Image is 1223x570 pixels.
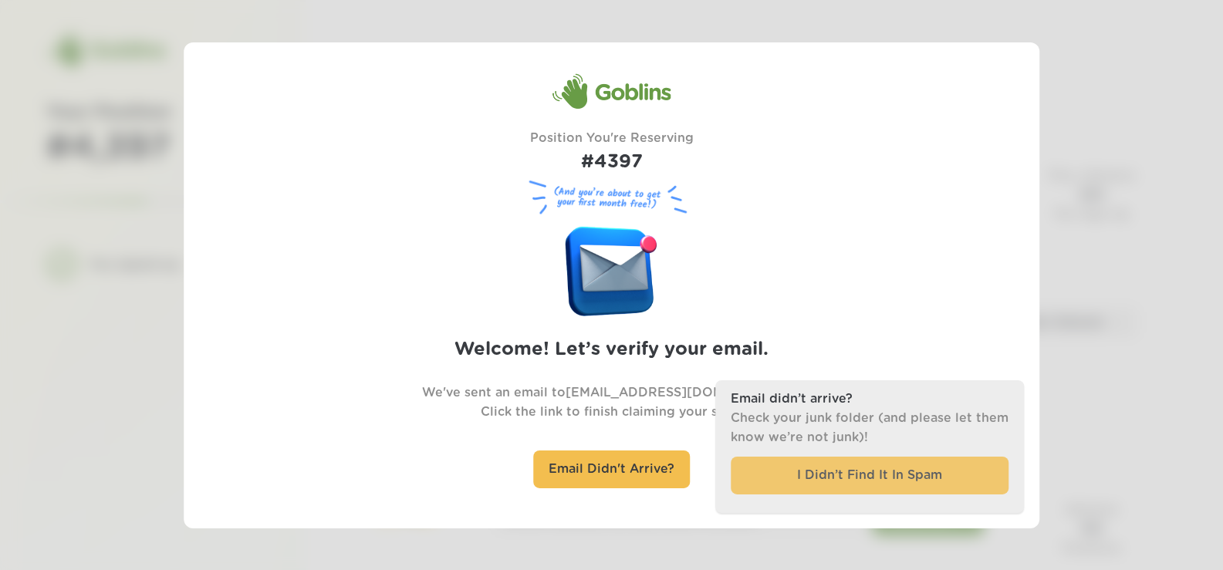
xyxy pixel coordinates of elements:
[422,383,802,422] p: We've sent an email to [EMAIL_ADDRESS][DOMAIN_NAME] . Click the link to finish claiming your spot.
[552,73,671,110] div: Goblins
[533,450,690,488] div: Email Didn't Arrive?
[731,457,1008,494] div: I Didn’t Find It In Spam
[731,390,1008,409] h3: Email didn’t arrive?
[454,336,769,364] h2: Welcome! Let’s verify your email.
[530,148,694,177] h1: #4397
[731,409,1008,447] p: Check your junk folder (and please let them know we’re not junk)!
[530,129,694,177] div: Position You're Reserving
[523,177,701,219] figure: (And you’re about to get your first month free!)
